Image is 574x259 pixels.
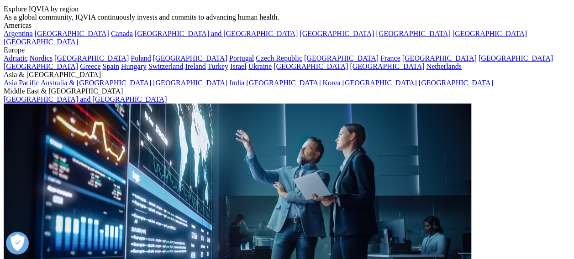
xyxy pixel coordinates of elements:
[111,30,133,37] a: Canada
[4,87,570,95] div: Middle East & [GEOGRAPHIC_DATA]
[230,62,247,70] a: Israel
[426,62,461,70] a: Netherlands
[153,54,227,62] a: [GEOGRAPHIC_DATA]
[350,62,424,70] a: [GEOGRAPHIC_DATA]
[148,62,183,70] a: Switzerland
[376,30,450,37] a: [GEOGRAPHIC_DATA]
[300,30,374,37] a: [GEOGRAPHIC_DATA]
[229,79,244,87] a: India
[135,30,298,37] a: [GEOGRAPHIC_DATA] and [GEOGRAPHIC_DATA]
[380,54,400,62] a: France
[54,54,129,62] a: [GEOGRAPHIC_DATA]
[29,54,53,62] a: Nordics
[4,46,570,54] div: Europe
[4,62,78,70] a: [GEOGRAPHIC_DATA]
[4,79,39,87] a: Asia Pacific
[35,30,109,37] a: [GEOGRAPHIC_DATA]
[185,62,205,70] a: Ireland
[453,30,527,37] a: [GEOGRAPHIC_DATA]
[342,79,416,87] a: [GEOGRAPHIC_DATA]
[207,62,228,70] a: Turkey
[4,54,27,62] a: Adriatic
[402,54,477,62] a: [GEOGRAPHIC_DATA]
[229,54,254,62] a: Portugal
[322,79,340,87] a: Korea
[6,232,29,254] button: Abrir preferencias
[274,62,348,70] a: [GEOGRAPHIC_DATA]
[479,54,553,62] a: [GEOGRAPHIC_DATA]
[131,54,151,62] a: Poland
[4,38,78,46] a: [GEOGRAPHIC_DATA]
[4,21,570,30] div: Americas
[419,79,493,87] a: [GEOGRAPHIC_DATA]
[41,79,151,87] a: Australia & [GEOGRAPHIC_DATA]
[153,79,227,87] a: [GEOGRAPHIC_DATA]
[80,62,100,70] a: Greece
[4,95,167,103] a: [GEOGRAPHIC_DATA] and [GEOGRAPHIC_DATA]
[248,62,272,70] a: Ukraine
[246,79,321,87] a: [GEOGRAPHIC_DATA]
[304,54,379,62] a: [GEOGRAPHIC_DATA]
[4,13,570,21] div: As a global community, IQVIA continuously invests and commits to advancing human health.
[256,54,302,62] a: Czech Republic
[121,62,147,70] a: Hungary
[102,62,119,70] a: Spain
[4,71,570,79] div: Asia & [GEOGRAPHIC_DATA]
[4,30,33,37] a: Argentina
[4,5,570,13] div: Explore IQVIA by region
